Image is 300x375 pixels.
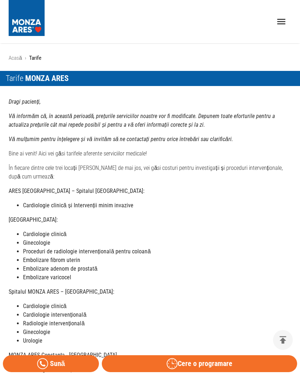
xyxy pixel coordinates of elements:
strong: Radiologie intervențională [23,320,85,327]
strong: Embolizare adenom de prostată [23,265,97,272]
p: În fiecare dintre cele trei locații [PERSON_NAME] de mai jos, vei găsi costuri pentru investigați... [9,164,291,181]
strong: Vă informăm că, în această perioadă, prețurile serviciilor noastre vor fi modificate. Depunem toa... [9,113,275,128]
strong: Ginecologie [23,329,50,335]
strong: Vă mulțumim pentru înțelegere și vă invităm să ne contactați pentru orice întrebări sau clarificări. [9,136,233,143]
strong: Cardiologie clinică [23,231,67,238]
strong: Embolizare fibrom uterin [23,257,80,263]
strong: Spitalul MONZA ARES – [GEOGRAPHIC_DATA]: [9,288,114,295]
li: › [25,54,26,62]
strong: Embolizare varicocel [23,274,71,281]
strong: Dragi pacienți, [9,98,41,105]
strong: Ginecologie [23,239,50,246]
button: Cere o programare [102,355,297,372]
strong: [GEOGRAPHIC_DATA]: [9,216,58,223]
strong: Cardiologie clinică [23,303,67,310]
a: Sună [3,355,99,372]
strong: Proceduri de radiologie intervențională pentru coloană [23,248,151,255]
p: Tarife [29,54,41,62]
nav: breadcrumb [9,54,291,62]
span: MONZA ARES [25,74,69,83]
strong: MONZA ARES Constanța - [GEOGRAPHIC_DATA] [9,352,117,358]
p: Bine ai venit! Aici vei găsi tarifele aferente serviciilor medicale! [9,149,291,158]
button: delete [273,330,293,350]
strong: Urologie [23,337,42,344]
a: Acasă [9,55,22,61]
button: open drawer [272,12,291,32]
strong: Cardiologie clinică și Intervenții minim invazive [23,202,133,209]
strong: ARES [GEOGRAPHIC_DATA] – Spitalul [GEOGRAPHIC_DATA]: [9,187,145,194]
strong: Cardiologie intervențională [23,311,86,318]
